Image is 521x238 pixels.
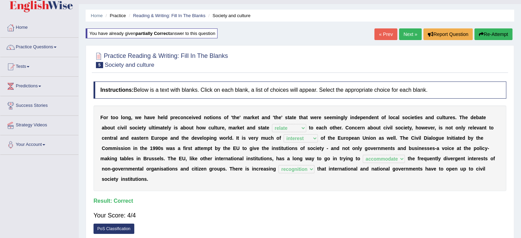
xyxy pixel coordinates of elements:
[350,115,351,120] b: i
[273,115,274,120] b: '
[106,115,108,120] b: r
[136,31,170,36] b: partially correct
[430,125,433,130] b: e
[110,125,113,130] b: u
[262,115,264,120] b: a
[300,115,303,120] b: h
[425,115,428,120] b: a
[262,125,265,130] b: a
[181,125,183,130] b: a
[314,115,317,120] b: e
[128,115,131,120] b: g
[368,125,370,130] b: a
[324,115,327,120] b: s
[247,125,250,130] b: a
[150,115,152,120] b: v
[208,125,211,130] b: c
[125,125,127,130] b: l
[383,125,386,130] b: c
[192,125,194,130] b: t
[462,115,465,120] b: h
[319,115,321,120] b: e
[369,115,372,120] b: d
[452,115,455,120] b: s
[175,125,178,130] b: s
[117,125,120,130] b: c
[217,125,220,130] b: u
[357,125,360,130] b: e
[390,125,391,130] b: i
[306,115,308,120] b: t
[332,115,336,120] b: m
[370,125,373,130] b: b
[451,125,453,130] b: t
[257,115,259,120] b: t
[215,115,219,120] b: n
[408,125,409,130] b: t
[144,135,145,141] b: r
[164,125,167,130] b: e
[303,115,306,120] b: a
[219,115,221,120] b: s
[232,115,234,120] b: t
[470,125,473,130] b: e
[228,125,233,130] b: m
[139,135,141,141] b: t
[252,115,255,120] b: k
[189,115,192,120] b: e
[91,13,103,18] a: Home
[110,135,112,141] b: t
[310,125,313,130] b: o
[137,135,139,141] b: s
[211,115,213,120] b: i
[162,135,165,141] b: p
[141,135,144,141] b: e
[266,125,269,130] b: e
[420,115,423,120] b: s
[485,125,486,130] b: t
[252,125,256,130] b: d
[243,125,244,130] b: t
[204,115,207,120] b: n
[104,12,126,19] li: Practice
[474,28,512,40] button: Re-Attempt
[401,125,404,130] b: c
[142,125,144,130] b: t
[255,115,258,120] b: e
[473,115,476,120] b: e
[123,135,126,141] b: n
[154,135,157,141] b: u
[124,125,125,130] b: i
[125,115,128,120] b: n
[131,115,133,120] b: ,
[423,28,473,40] button: Report Question
[249,125,252,130] b: n
[0,77,78,94] a: Predictions
[393,115,396,120] b: c
[276,115,279,120] b: h
[161,115,163,120] b: e
[388,115,390,120] b: l
[144,115,147,120] b: h
[421,125,425,130] b: w
[165,135,168,141] b: e
[450,115,452,120] b: e
[337,115,340,120] b: n
[463,125,466,130] b: y
[476,115,479,120] b: b
[345,125,349,130] b: C
[281,115,282,120] b: '
[174,125,175,130] b: i
[417,115,420,120] b: e
[459,115,462,120] b: T
[410,115,412,120] b: i
[139,115,141,120] b: e
[355,115,358,120] b: d
[404,125,405,130] b: i
[100,87,134,93] b: Instructions:
[250,115,252,120] b: r
[233,125,235,130] b: a
[196,115,198,120] b: e
[398,125,401,130] b: o
[327,115,330,120] b: e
